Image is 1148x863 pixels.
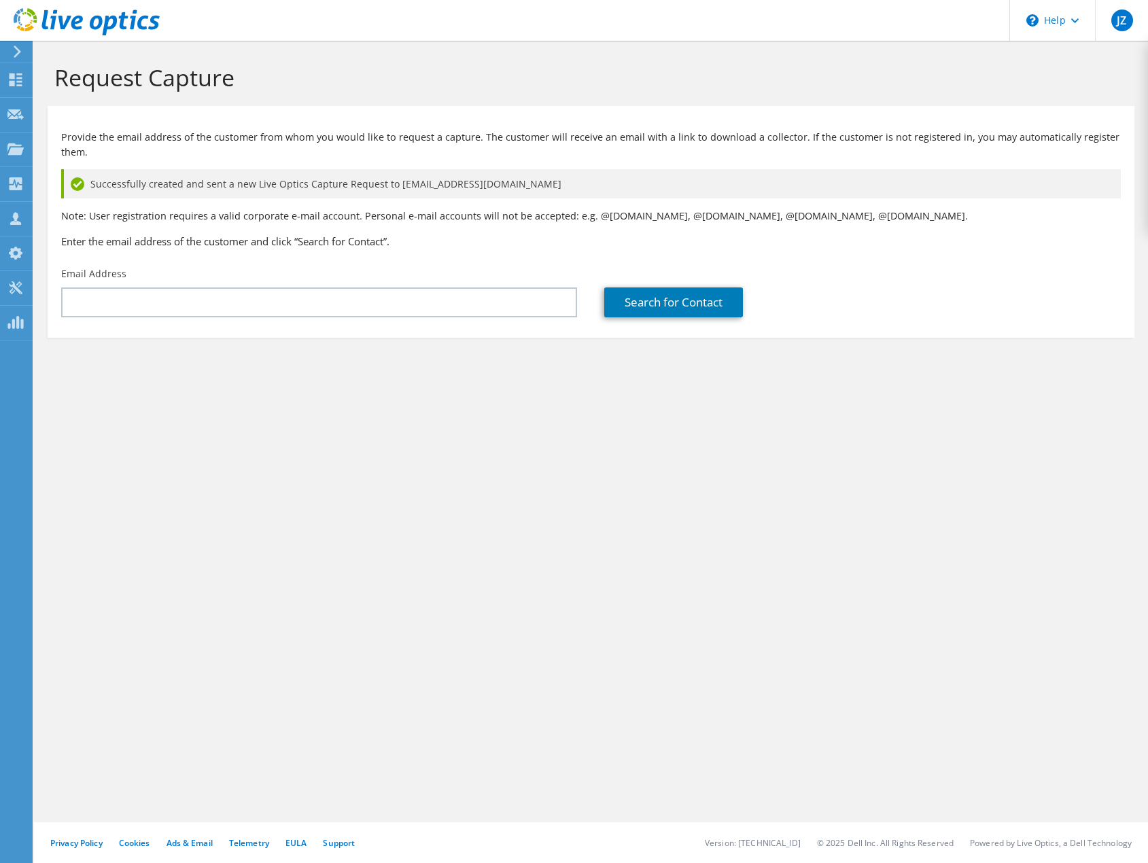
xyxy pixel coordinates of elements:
a: Telemetry [229,837,269,849]
label: Email Address [61,267,126,281]
p: Provide the email address of the customer from whom you would like to request a capture. The cust... [61,130,1121,160]
h1: Request Capture [54,63,1121,92]
a: EULA [285,837,307,849]
li: Version: [TECHNICAL_ID] [705,837,801,849]
a: Privacy Policy [50,837,103,849]
h3: Enter the email address of the customer and click “Search for Contact”. [61,234,1121,249]
li: © 2025 Dell Inc. All Rights Reserved [817,837,954,849]
span: JZ [1111,10,1133,31]
p: Note: User registration requires a valid corporate e-mail account. Personal e-mail accounts will ... [61,209,1121,224]
a: Search for Contact [604,287,743,317]
a: Cookies [119,837,150,849]
li: Powered by Live Optics, a Dell Technology [970,837,1132,849]
a: Ads & Email [167,837,213,849]
span: Successfully created and sent a new Live Optics Capture Request to [EMAIL_ADDRESS][DOMAIN_NAME] [90,177,561,192]
a: Support [323,837,355,849]
svg: \n [1026,14,1039,27]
